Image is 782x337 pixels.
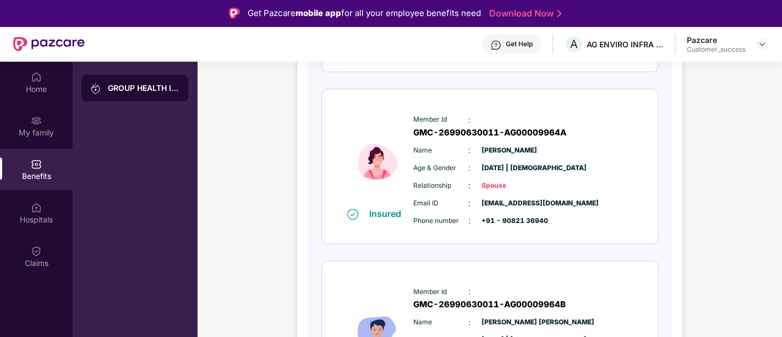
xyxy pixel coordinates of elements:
span: [DATE] | [DEMOGRAPHIC_DATA] [482,163,537,173]
img: svg+xml;base64,PHN2ZyBpZD0iSG9zcGl0YWxzIiB4bWxucz0iaHR0cDovL3d3dy53My5vcmcvMjAwMC9zdmciIHdpZHRoPS... [31,202,42,213]
img: svg+xml;base64,PHN2ZyBpZD0iRHJvcGRvd24tMzJ4MzIiIHhtbG5zPSJodHRwOi8vd3d3LnczLm9yZy8yMDAwL3N2ZyIgd2... [758,40,767,48]
span: GMC-26990630011-AG00009964A [413,126,567,139]
img: svg+xml;base64,PHN2ZyB4bWxucz0iaHR0cDovL3d3dy53My5vcmcvMjAwMC9zdmciIHdpZHRoPSIxNiIgaGVpZ2h0PSIxNi... [347,209,358,220]
img: svg+xml;base64,PHN2ZyBpZD0iSGVscC0zMngzMiIgeG1sbnM9Imh0dHA6Ly93d3cudzMub3JnLzIwMDAvc3ZnIiB3aWR0aD... [490,40,501,51]
img: icon [344,113,411,208]
img: svg+xml;base64,PHN2ZyBpZD0iSG9tZSIgeG1sbnM9Imh0dHA6Ly93d3cudzMub3JnLzIwMDAvc3ZnIiB3aWR0aD0iMjAiIG... [31,72,42,83]
span: [PERSON_NAME] [PERSON_NAME] [482,317,537,328]
img: svg+xml;base64,PHN2ZyB3aWR0aD0iMjAiIGhlaWdodD0iMjAiIHZpZXdCb3g9IjAgMCAyMCAyMCIgZmlsbD0ibm9uZSIgeG... [31,115,42,126]
div: Pazcare [687,35,746,45]
img: svg+xml;base64,PHN2ZyBpZD0iQ2xhaW0iIHhtbG5zPSJodHRwOi8vd3d3LnczLm9yZy8yMDAwL3N2ZyIgd2lkdGg9IjIwIi... [31,246,42,257]
img: svg+xml;base64,PHN2ZyB3aWR0aD0iMjAiIGhlaWdodD0iMjAiIHZpZXdCb3g9IjAgMCAyMCAyMCIgZmlsbD0ibm9uZSIgeG... [90,83,101,94]
img: Logo [229,8,240,19]
div: Customer_success [687,45,746,54]
span: : [468,215,471,227]
div: AG ENVIRO INFRA PROJECTS PVT LTD [587,39,664,50]
span: Phone number [413,216,468,226]
span: : [468,286,471,298]
span: [EMAIL_ADDRESS][DOMAIN_NAME] [482,198,537,209]
span: Name [413,145,468,156]
div: Get Pazcare for all your employee benefits need [248,7,481,20]
span: : [468,197,471,209]
span: Age & Gender [413,163,468,173]
img: New Pazcare Logo [13,37,85,51]
span: +91 - 90821 36940 [482,216,537,226]
span: Spouse [482,181,537,191]
span: : [468,317,471,329]
span: Member Id [413,115,468,125]
span: Email ID [413,198,468,209]
span: A [570,37,578,51]
span: : [468,114,471,126]
strong: mobile app [296,8,341,18]
span: : [468,180,471,192]
span: : [468,144,471,156]
span: : [468,162,471,174]
span: [PERSON_NAME] [482,145,537,156]
span: Member Id [413,287,468,297]
span: GMC-26990630011-AG00009964B [413,298,566,311]
img: svg+xml;base64,PHN2ZyBpZD0iQmVuZWZpdHMiIHhtbG5zPSJodHRwOi8vd3d3LnczLm9yZy8yMDAwL3N2ZyIgd2lkdGg9Ij... [31,159,42,170]
a: Download Now [489,8,558,19]
span: Relationship [413,181,468,191]
div: Get Help [506,40,533,48]
span: Name [413,317,468,328]
div: Insured [369,208,408,219]
div: GROUP HEALTH INSURANCE [108,83,179,94]
img: Stroke [557,8,561,19]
